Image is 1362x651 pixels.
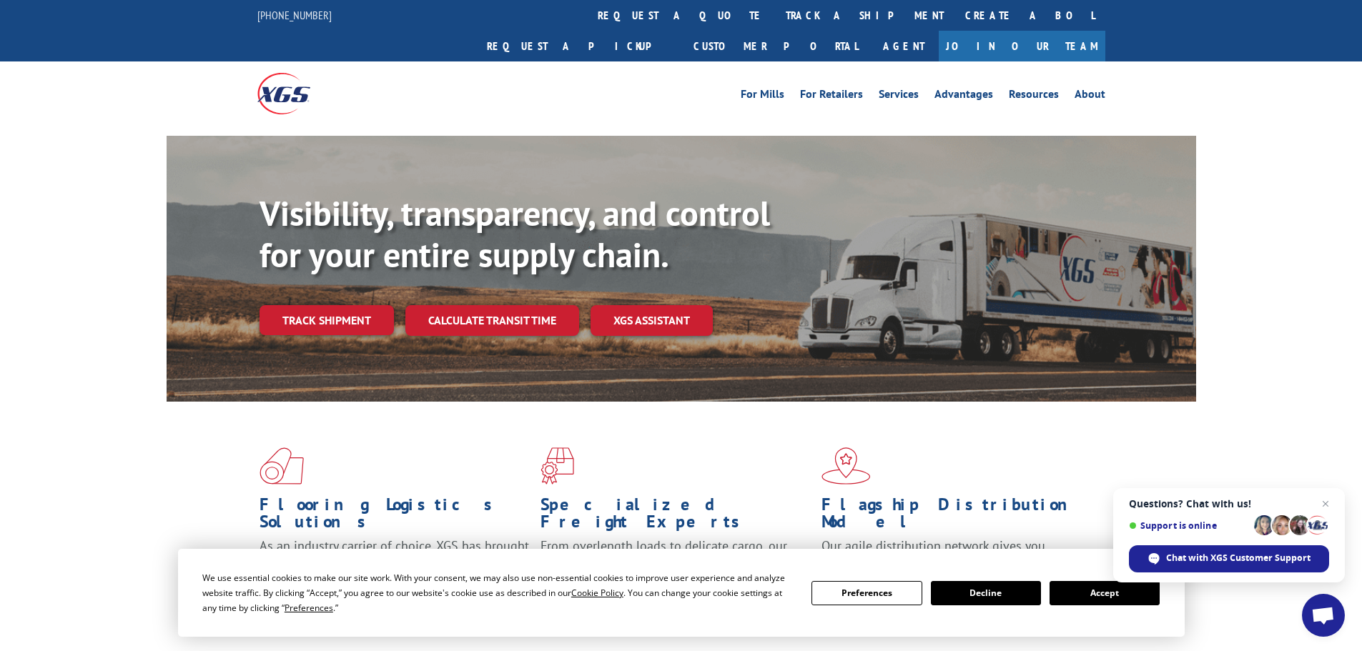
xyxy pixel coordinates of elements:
span: Close chat [1317,495,1334,512]
h1: Specialized Freight Experts [541,496,811,537]
img: xgs-icon-flagship-distribution-model-red [821,447,871,484]
b: Visibility, transparency, and control for your entire supply chain. [260,191,770,277]
span: Cookie Policy [571,587,623,599]
a: Customer Portal [683,31,869,61]
a: Track shipment [260,305,394,335]
span: Preferences [285,602,333,614]
h1: Flagship Distribution Model [821,496,1092,537]
a: XGS ASSISTANT [591,305,713,336]
a: Calculate transit time [405,305,579,336]
span: Questions? Chat with us! [1129,498,1329,510]
span: As an industry carrier of choice, XGS has brought innovation and dedication to flooring logistics... [260,537,529,588]
a: Advantages [934,89,993,104]
a: Services [879,89,919,104]
a: Request a pickup [476,31,683,61]
a: For Retailers [800,89,863,104]
a: [PHONE_NUMBER] [257,8,332,22]
a: Join Our Team [939,31,1105,61]
h1: Flooring Logistics Solutions [260,496,530,537]
div: Open chat [1302,594,1345,637]
div: Cookie Consent Prompt [178,549,1185,637]
span: Support is online [1129,520,1249,531]
a: Resources [1009,89,1059,104]
a: For Mills [741,89,784,104]
div: We use essential cookies to make our site work. With your consent, we may also use non-essential ... [202,570,794,615]
div: Chat with XGS Customer Support [1129,545,1329,572]
button: Decline [931,581,1041,605]
span: Chat with XGS Customer Support [1166,552,1311,565]
span: Our agile distribution network gives you nationwide inventory management on demand. [821,537,1085,571]
button: Accept [1050,581,1160,605]
img: xgs-icon-total-supply-chain-intelligence-red [260,447,304,484]
button: Preferences [811,581,922,605]
img: xgs-icon-focused-on-flooring-red [541,447,574,484]
p: From overlength loads to delicate cargo, our experienced staff knows the best way to move your fr... [541,537,811,601]
a: About [1075,89,1105,104]
a: Agent [869,31,939,61]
